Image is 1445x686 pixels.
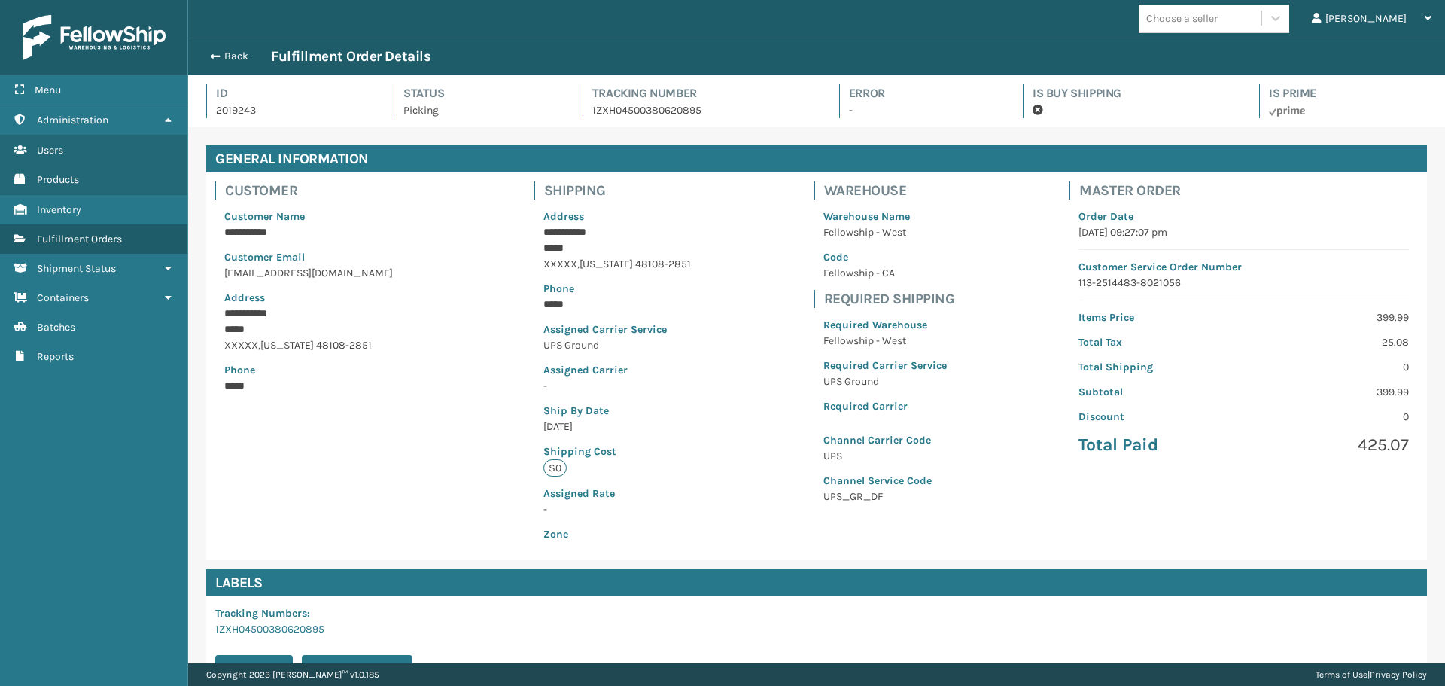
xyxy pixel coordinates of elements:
[635,258,691,270] span: 48108-2851
[271,47,430,66] h3: Fulfillment Order Details
[216,84,367,102] h4: Id
[37,114,108,127] span: Administration
[1269,84,1427,102] h4: Is Prime
[1253,309,1409,325] p: 399.99
[1370,669,1427,680] a: Privacy Policy
[823,358,947,373] p: Required Carrier Service
[543,419,691,434] p: [DATE]
[216,102,367,118] p: 2019243
[543,258,577,270] span: XXXXX
[258,339,260,352] span: ,
[1078,224,1409,240] p: [DATE] 09:27:07 pm
[1253,409,1409,425] p: 0
[823,333,947,349] p: Fellowship - West
[37,262,116,275] span: Shipment Status
[202,50,271,63] button: Back
[224,209,411,224] p: Customer Name
[403,102,555,118] p: Picking
[224,339,258,352] span: XXXXX
[1078,309,1234,325] p: Items Price
[403,84,555,102] h4: Status
[1078,275,1409,291] p: 113-2514483-8021056
[823,432,947,448] p: Channel Carrier Code
[543,337,691,353] p: UPS Ground
[543,403,691,419] p: Ship By Date
[1078,434,1234,456] p: Total Paid
[1253,384,1409,400] p: 399.99
[37,350,74,363] span: Reports
[1078,259,1409,275] p: Customer Service Order Number
[544,181,700,200] h4: Shipping
[37,321,75,334] span: Batches
[224,291,265,304] span: Address
[37,291,89,304] span: Containers
[592,84,812,102] h4: Tracking Number
[1079,181,1418,200] h4: Master Order
[824,290,956,308] h4: Required Shipping
[316,339,372,352] span: 48108-2851
[1316,663,1427,686] div: |
[823,317,947,333] p: Required Warehouse
[1078,359,1234,375] p: Total Shipping
[823,209,947,224] p: Warehouse Name
[1146,11,1218,26] div: Choose a seller
[1078,384,1234,400] p: Subtotal
[37,144,63,157] span: Users
[1316,669,1367,680] a: Terms of Use
[849,102,996,118] p: -
[1078,334,1234,350] p: Total Tax
[1253,434,1409,456] p: 425.07
[206,145,1427,172] h4: General Information
[543,322,691,337] p: Assigned Carrier Service
[215,623,324,636] a: 1ZXH04500380620895
[849,84,996,102] h4: Error
[823,398,947,414] p: Required Carrier
[35,84,61,96] span: Menu
[580,258,633,270] span: [US_STATE]
[823,265,947,281] p: Fellowship - CA
[302,655,412,682] button: Print Packing Slip
[225,181,420,200] h4: Customer
[215,607,310,620] span: Tracking Numbers :
[543,486,691,502] p: Assigned Rate
[224,265,411,281] p: [EMAIL_ADDRESS][DOMAIN_NAME]
[1253,334,1409,350] p: 25.08
[823,448,947,464] p: UPS
[823,373,947,389] p: UPS Ground
[37,233,122,245] span: Fulfillment Orders
[224,249,411,265] p: Customer Email
[824,181,956,200] h4: Warehouse
[1078,209,1409,224] p: Order Date
[260,339,314,352] span: [US_STATE]
[37,173,79,186] span: Products
[543,459,567,477] p: $0
[823,249,947,265] p: Code
[823,473,947,489] p: Channel Service Code
[543,526,691,542] p: Zone
[1253,359,1409,375] p: 0
[543,210,584,223] span: Address
[823,224,947,240] p: Fellowship - West
[577,258,580,270] span: ,
[1033,84,1232,102] h4: Is Buy Shipping
[543,444,691,459] p: Shipping Cost
[206,569,1427,596] h4: Labels
[224,362,411,378] p: Phone
[215,655,293,682] button: Print Label
[206,663,379,686] p: Copyright 2023 [PERSON_NAME]™ v 1.0.185
[37,203,81,216] span: Inventory
[823,489,947,505] p: UPS_GR_DF
[592,102,812,118] p: 1ZXH04500380620895
[543,378,691,394] p: -
[543,362,691,378] p: Assigned Carrier
[543,502,691,517] p: -
[23,15,166,60] img: logo
[1078,409,1234,425] p: Discount
[543,281,691,297] p: Phone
